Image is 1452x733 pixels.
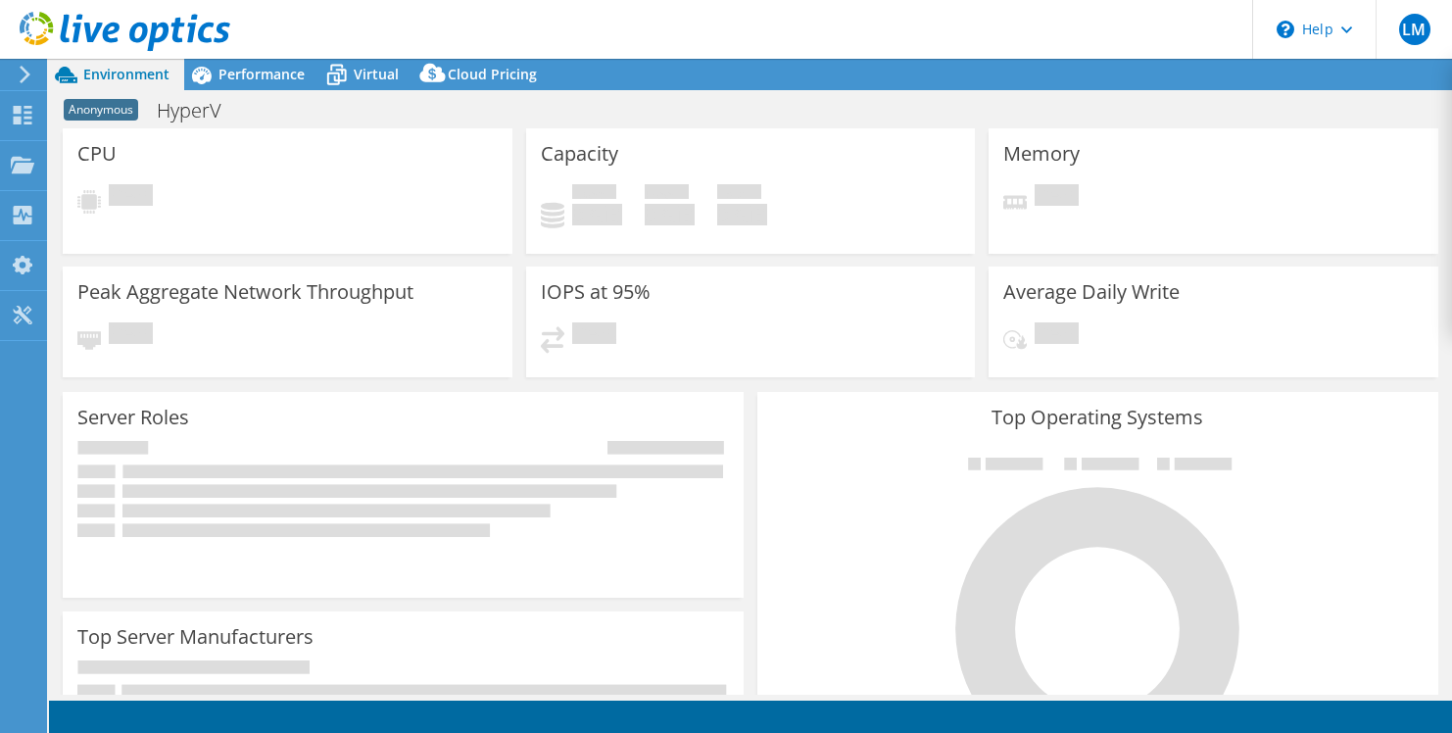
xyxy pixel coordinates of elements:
span: Performance [218,65,305,83]
h4: 0 GiB [717,204,767,225]
h4: 0 GiB [645,204,695,225]
h3: Average Daily Write [1003,281,1180,303]
span: Pending [109,322,153,349]
span: Anonymous [64,99,138,121]
h3: Memory [1003,143,1080,165]
span: Virtual [354,65,399,83]
h1: HyperV [148,100,252,122]
span: Total [717,184,761,204]
span: Pending [1035,184,1079,211]
svg: \n [1277,21,1294,38]
span: Pending [1035,322,1079,349]
h3: Peak Aggregate Network Throughput [77,281,413,303]
h3: Top Server Manufacturers [77,626,314,648]
h4: 0 GiB [572,204,622,225]
h3: Server Roles [77,407,189,428]
span: Environment [83,65,169,83]
h3: Capacity [541,143,618,165]
h3: IOPS at 95% [541,281,651,303]
span: Pending [109,184,153,211]
span: Free [645,184,689,204]
span: Used [572,184,616,204]
h3: Top Operating Systems [772,407,1424,428]
span: LM [1399,14,1430,45]
h3: CPU [77,143,117,165]
span: Cloud Pricing [448,65,537,83]
span: Pending [572,322,616,349]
